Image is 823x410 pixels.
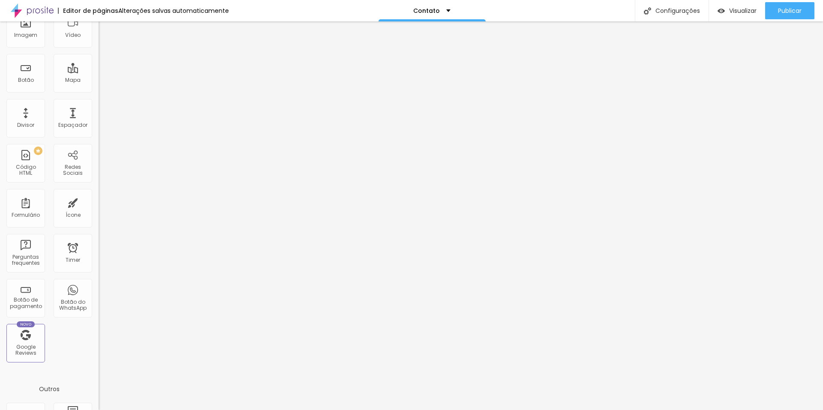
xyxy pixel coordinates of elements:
div: Alterações salvas automaticamente [118,8,229,14]
div: Timer [66,257,80,263]
div: Vídeo [65,32,81,38]
div: Google Reviews [9,344,42,356]
div: Botão de pagamento [9,297,42,309]
div: Botão do WhatsApp [56,299,90,311]
div: Perguntas frequentes [9,254,42,266]
span: Visualizar [729,7,757,14]
div: Código HTML [9,164,42,177]
img: Icone [644,7,651,15]
div: Redes Sociais [56,164,90,177]
div: Espaçador [58,122,87,128]
button: Visualizar [709,2,765,19]
div: Editor de páginas [58,8,118,14]
p: Contato [413,8,440,14]
div: Imagem [14,32,37,38]
div: Novo [17,321,35,327]
div: Formulário [12,212,40,218]
button: Publicar [765,2,814,19]
div: Mapa [65,77,81,83]
span: Publicar [778,7,802,14]
div: Ícone [66,212,81,218]
div: Botão [18,77,34,83]
div: Divisor [17,122,34,128]
img: view-1.svg [718,7,725,15]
